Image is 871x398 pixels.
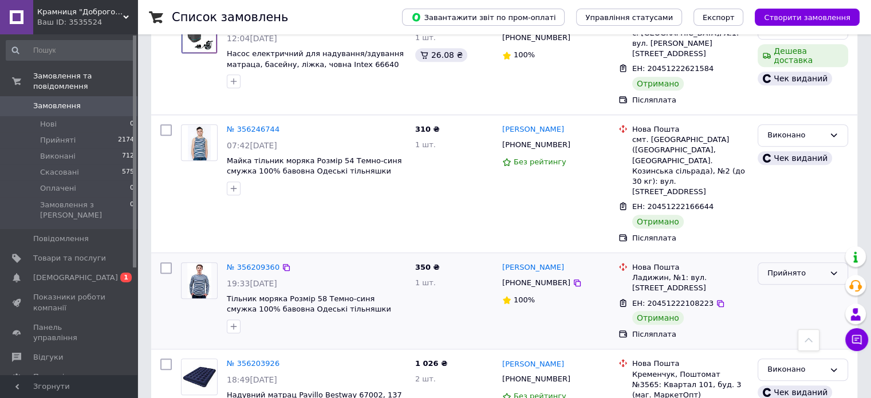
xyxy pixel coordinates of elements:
span: Оплачені [40,183,76,194]
a: [PERSON_NAME] [502,359,564,370]
button: Управління статусами [576,9,682,26]
img: Фото товару [182,359,217,395]
span: 350 ₴ [415,263,440,271]
span: Експорт [703,13,735,22]
a: Створити замовлення [743,13,860,21]
div: Нова Пошта [632,358,748,369]
span: Прийняті [40,135,76,145]
span: 0 [130,183,134,194]
span: Без рейтингу [514,157,566,166]
span: Товари та послуги [33,253,106,263]
span: Замовлення [33,101,81,111]
a: Насос електричний для надування/здування матраца, басейну, ліжка, човна Intex 66640 від мережі (2... [227,49,404,79]
div: [PHONE_NUMBER] [500,137,573,152]
a: [PERSON_NAME] [502,262,564,273]
span: Повідомлення [33,234,89,244]
a: № 356203926 [227,359,279,368]
a: [PERSON_NAME] [502,124,564,135]
span: 1 шт. [415,33,436,42]
div: Ладижин, №1: вул. [STREET_ADDRESS] [632,273,748,293]
input: Пошук [6,40,135,61]
div: Отримано [632,311,684,325]
img: Фото товару [182,18,217,53]
div: Прийнято [767,267,825,279]
span: 1 026 ₴ [415,359,447,368]
div: Нова Пошта [632,124,748,135]
div: Дешева доставка [758,44,848,67]
span: Крамниця "Доброго одесита" [37,7,123,17]
div: Ваш ID: 3535524 [37,17,137,27]
span: ЕН: 20451222166644 [632,202,714,211]
button: Створити замовлення [755,9,860,26]
span: Замовлення та повідомлення [33,71,137,92]
div: Виконано [767,129,825,141]
span: Панель управління [33,322,106,343]
span: 100% [514,295,535,304]
span: Відгуки [33,352,63,362]
span: Покупці [33,372,64,382]
button: Чат з покупцем [845,328,868,351]
div: Післяплата [632,329,748,340]
span: Завантажити звіт по пром-оплаті [411,12,555,22]
span: Показники роботи компанії [33,292,106,313]
a: Фото товару [181,262,218,299]
span: Виконані [40,151,76,161]
a: № 356209360 [227,263,279,271]
span: 1 [120,273,132,282]
div: Виконано [767,364,825,376]
div: [PHONE_NUMBER] [500,372,573,387]
a: № 356246744 [227,125,279,133]
button: Експорт [693,9,744,26]
span: 2 шт. [415,375,436,383]
div: Чек виданий [758,72,832,85]
div: [PHONE_NUMBER] [500,275,573,290]
span: Замовлення з [PERSON_NAME] [40,200,130,220]
span: 07:42[DATE] [227,141,277,150]
div: Нова Пошта [632,262,748,273]
span: 18:49[DATE] [227,375,277,384]
span: 100% [514,50,535,59]
span: 0 [130,200,134,220]
span: 712 [122,151,134,161]
a: Фото товару [181,17,218,54]
span: 2174 [118,135,134,145]
h1: Список замовлень [172,10,288,24]
span: 0 [130,119,134,129]
span: Створити замовлення [764,13,850,22]
div: Чек виданий [758,151,832,165]
div: Післяплата [632,233,748,243]
span: 1 шт. [415,140,436,149]
img: Фото товару [187,263,211,298]
span: Нові [40,119,57,129]
span: Управління статусами [585,13,673,22]
img: Фото товару [188,125,211,160]
a: Майка тільник моряка Розмір 54 Темно-синя смужка 100% бавовна Одеські тільняшки [227,156,401,176]
div: 26.08 ₴ [415,48,467,62]
span: 575 [122,167,134,178]
span: [DEMOGRAPHIC_DATA] [33,273,118,283]
div: смт. [GEOGRAPHIC_DATA] ([GEOGRAPHIC_DATA], [GEOGRAPHIC_DATA]. Козинська сільрада), №2 (до 30 кг):... [632,135,748,197]
div: [PHONE_NUMBER] [500,30,573,45]
div: с. [GEOGRAPHIC_DATA], №1: вул. [PERSON_NAME][STREET_ADDRESS] [632,28,748,60]
span: ЕН: 20451222108223 [632,299,714,308]
a: Фото товару [181,358,218,395]
span: 310 ₴ [415,125,440,133]
span: 12:04[DATE] [227,34,277,43]
button: Завантажити звіт по пром-оплаті [402,9,565,26]
div: Отримано [632,215,684,228]
div: Післяплата [632,95,748,105]
span: Скасовані [40,167,79,178]
div: Отримано [632,77,684,90]
a: Тільник моряка Розмір 58 Темно-синя смужка 100% бавовна Одеські тільняшки [227,294,391,314]
a: Фото товару [181,124,218,161]
span: 19:33[DATE] [227,279,277,288]
span: ЕН: 20451222621584 [632,64,714,73]
span: 1 шт. [415,278,436,287]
